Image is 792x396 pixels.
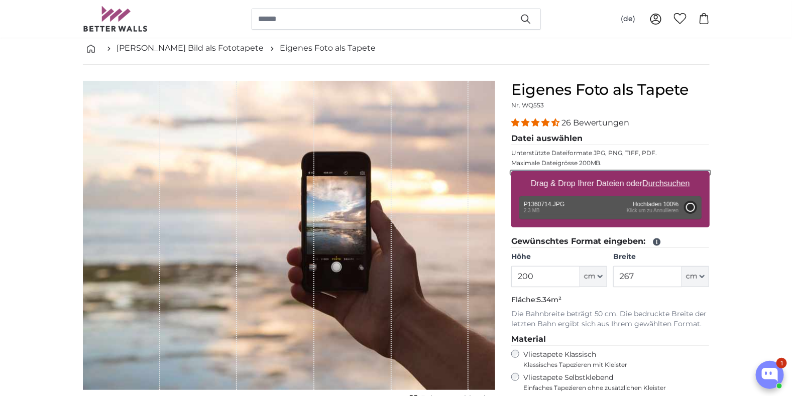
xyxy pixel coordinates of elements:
button: cm [580,266,607,287]
u: Durchsuchen [642,179,690,188]
img: Betterwalls [83,6,148,32]
label: Vliestapete Selbstklebend [523,373,710,392]
a: [PERSON_NAME] Bild als Fototapete [117,42,264,54]
a: Eigenes Foto als Tapete [280,42,376,54]
span: cm [686,272,698,282]
label: Breite [613,252,709,262]
p: Unterstützte Dateiformate JPG, PNG, TIFF, PDF. [511,149,710,157]
span: Nr. WQ553 [511,101,544,109]
div: 1 [776,358,787,368]
label: Höhe [511,252,607,262]
p: Fläche: [511,295,710,305]
label: Drag & Drop Ihrer Dateien oder [527,174,694,194]
label: Vliestapete Klassisch [523,350,701,369]
button: cm [682,266,709,287]
legend: Gewünschtes Format eingeben: [511,235,710,248]
span: cm [584,272,596,282]
h1: Eigenes Foto als Tapete [511,81,710,99]
span: Klassisches Tapezieren mit Kleister [523,361,701,369]
span: 5.34m² [537,295,561,304]
legend: Material [511,333,710,346]
span: 4.54 stars [511,118,561,127]
legend: Datei auswählen [511,133,710,145]
button: (de) [613,10,644,28]
nav: breadcrumbs [83,32,710,65]
p: Maximale Dateigrösse 200MB. [511,159,710,167]
span: Einfaches Tapezieren ohne zusätzlichen Kleister [523,384,710,392]
p: Die Bahnbreite beträgt 50 cm. Die bedruckte Breite der letzten Bahn ergibt sich aus Ihrem gewählt... [511,309,710,329]
button: Open chatbox [756,361,784,389]
span: 26 Bewertungen [561,118,630,127]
